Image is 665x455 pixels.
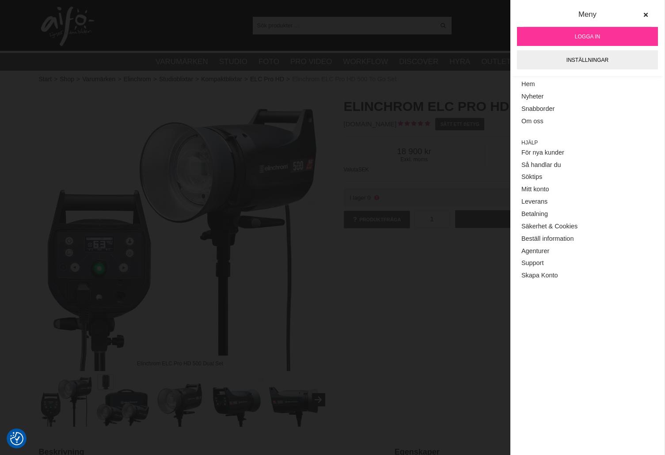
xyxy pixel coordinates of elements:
[39,88,322,371] img: Elinchrom ELC Pro HD 500 Dual Set
[96,373,150,427] img: Elinchrom ELC Pro HD 500 To Go Set
[399,56,438,68] a: Discover
[312,393,325,406] button: Next
[521,171,654,183] a: Söktips
[521,78,654,91] a: Hem
[521,103,654,115] a: Snabborder
[344,167,358,173] span: Valuta
[521,269,654,282] a: Skapa Konto
[344,147,485,156] span: 18 900
[521,245,654,258] a: Agenturer
[455,210,627,228] a: Köp
[521,257,654,269] a: Support
[201,75,242,84] a: Kompaktblixtar
[39,373,93,427] img: Elinchrom ELC Pro HD 500 Dual Set
[521,91,654,103] a: Nyheter
[76,75,80,84] span: >
[435,118,484,130] a: Sätt ett betyg
[156,56,208,68] a: Varumärken
[10,431,23,447] button: Samtyckesinställningar
[517,50,658,69] a: Inställningar
[521,139,654,147] span: Hjälp
[210,373,264,427] img: Elinchrom ELC Pro HD 500
[195,75,199,84] span: >
[82,75,115,84] a: Varumärken
[485,147,627,156] span: 23 625
[253,19,435,32] input: Sök produkter ...
[521,159,654,171] a: Så handlar du
[124,75,151,84] a: Elinchrom
[521,220,654,233] a: Säkerhet & Cookies
[373,194,380,201] i: Ej i lager
[41,7,94,46] img: logo.png
[286,75,290,84] span: >
[485,156,627,163] span: Inkl. moms
[292,75,396,84] span: Elinchrom ELC Pro HD 500 To Go Set
[358,167,369,173] span: SEK
[159,75,193,84] a: Studioblixtar
[54,75,57,84] span: >
[10,432,23,445] img: Revisit consent button
[524,9,651,27] div: Meny
[521,208,654,220] a: Betalning
[350,194,366,201] span: I lager
[521,147,654,159] a: För nya kunder
[343,56,388,68] a: Workflow
[344,211,410,228] a: Produktfråga
[344,120,397,128] span: [DOMAIN_NAME]
[60,75,74,84] a: Shop
[344,156,485,163] span: Exkl. moms
[290,56,332,68] a: Pro Video
[397,120,430,129] div: Kundbetyg: 5.00
[368,194,371,201] span: 0
[575,33,600,41] span: Logga in
[219,56,247,68] a: Studio
[521,115,654,128] a: Om oss
[129,356,231,371] div: Elinchrom ELC Pro HD 500 Dual Set
[517,27,658,46] a: Logga in
[521,233,654,245] a: Beställ information
[521,196,654,208] a: Leverans
[153,75,157,84] span: >
[267,373,321,427] img: Elinchrom ELC Pro HD 500
[153,373,207,427] img: Robust och kompakt konstruktion.
[118,75,121,84] span: >
[481,56,511,68] a: Outlet
[449,56,470,68] a: Hyra
[244,75,248,84] span: >
[344,97,627,116] h1: Elinchrom ELC Pro HD 500 To Go Set
[258,56,279,68] a: Foto
[39,75,52,84] a: Start
[521,183,654,196] a: Mitt konto
[250,75,284,84] a: ELC Pro HD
